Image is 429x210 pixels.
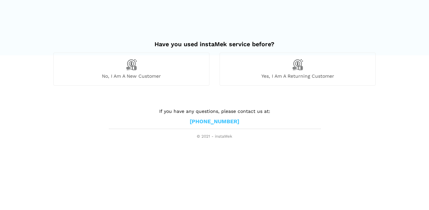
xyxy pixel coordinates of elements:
[190,118,239,125] a: [PHONE_NUMBER]
[54,73,209,79] span: No, I am a new customer
[109,108,320,115] p: If you have any questions, please contact us at:
[109,134,320,139] span: © 2021 - instaMek
[53,34,376,48] h2: Have you used instaMek service before?
[220,73,375,79] span: Yes, I am a returning customer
